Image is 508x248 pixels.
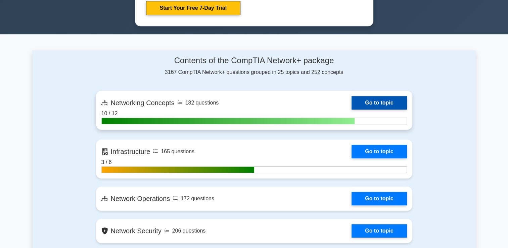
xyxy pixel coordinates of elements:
[96,56,412,76] div: 3167 CompTIA Network+ questions grouped in 25 topics and 252 concepts
[352,145,407,158] a: Go to topic
[96,56,412,66] h4: Contents of the CompTIA Network+ package
[146,1,240,15] a: Start Your Free 7-Day Trial
[352,192,407,205] a: Go to topic
[352,96,407,110] a: Go to topic
[352,224,407,238] a: Go to topic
